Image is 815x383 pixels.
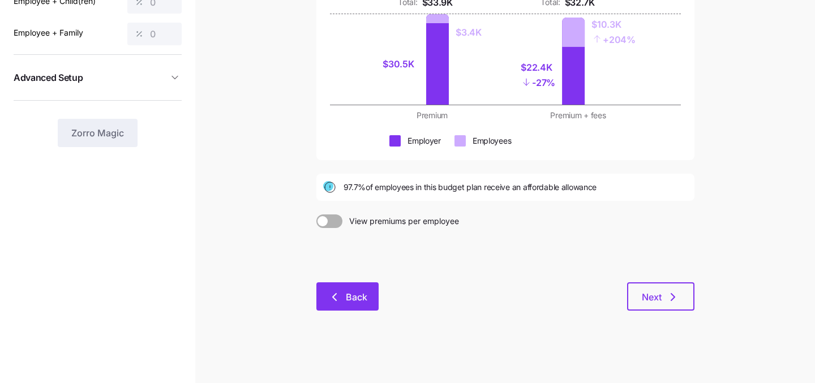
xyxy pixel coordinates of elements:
span: Advanced Setup [14,71,83,85]
div: $10.3K [591,18,635,32]
button: Back [316,282,379,311]
span: 97.7% of employees in this budget plan receive an affordable allowance [344,182,597,193]
div: Premium [366,110,499,121]
span: Zorro Magic [71,126,124,140]
div: Employer [407,135,441,147]
div: Employees [473,135,511,147]
span: Back [346,290,367,304]
span: View premiums per employee [342,214,459,228]
button: Advanced Setup [14,64,182,92]
div: Premium + fees [512,110,645,121]
button: Zorro Magic [58,119,138,147]
div: $3.4K [456,25,481,40]
div: $22.4K [521,61,555,75]
label: Employee + Family [14,27,83,39]
div: $30.5K [383,57,419,71]
div: - 27% [521,75,555,90]
button: Next [627,282,694,311]
div: + 204% [591,32,635,47]
span: Next [642,290,662,304]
